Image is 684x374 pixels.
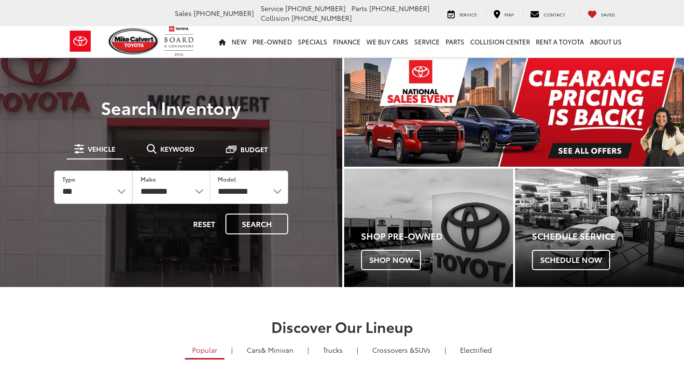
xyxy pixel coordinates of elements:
[229,345,235,355] li: |
[372,345,415,355] span: Crossovers &
[140,175,156,183] label: Make
[440,9,484,18] a: Service
[292,13,352,23] span: [PHONE_NUMBER]
[369,3,430,13] span: [PHONE_NUMBER]
[41,98,302,117] h3: Search Inventory
[459,11,477,17] span: Service
[185,214,223,234] button: Reset
[239,342,301,358] a: Cars
[185,342,224,360] a: Popular
[285,3,346,13] span: [PHONE_NUMBER]
[523,9,572,18] a: Contact
[218,175,236,183] label: Model
[160,145,195,152] span: Keyword
[515,169,684,287] a: Schedule Service Schedule Now
[411,26,443,57] a: Service
[261,13,290,23] span: Collision
[194,8,254,18] span: [PHONE_NUMBER]
[365,342,438,358] a: SUVs
[467,26,533,57] a: Collision Center
[62,26,98,57] img: Toyota
[442,345,448,355] li: |
[587,26,625,57] a: About Us
[295,26,330,57] a: Specials
[361,250,421,270] span: Shop Now
[261,3,283,13] span: Service
[261,345,293,355] span: & Minivan
[504,11,514,17] span: Map
[330,26,363,57] a: Finance
[229,26,250,57] a: New
[532,250,610,270] span: Schedule Now
[544,11,565,17] span: Contact
[305,345,311,355] li: |
[67,318,617,334] h2: Discover Our Lineup
[515,169,684,287] div: Toyota
[486,9,521,18] a: Map
[216,26,229,57] a: Home
[601,11,615,17] span: Saved
[533,26,587,57] a: Rent a Toyota
[250,26,295,57] a: Pre-Owned
[351,3,367,13] span: Parts
[344,169,513,287] div: Toyota
[443,26,467,57] a: Parts
[354,345,361,355] li: |
[532,231,684,241] h4: Schedule Service
[88,145,115,152] span: Vehicle
[453,342,499,358] a: Electrified
[580,9,622,18] a: My Saved Vehicles
[240,146,268,153] span: Budget
[361,231,513,241] h4: Shop Pre-Owned
[363,26,411,57] a: WE BUY CARS
[225,214,288,234] button: Search
[344,169,513,287] a: Shop Pre-Owned Shop Now
[175,8,192,18] span: Sales
[62,175,75,183] label: Type
[109,28,160,55] img: Mike Calvert Toyota
[316,342,350,358] a: Trucks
